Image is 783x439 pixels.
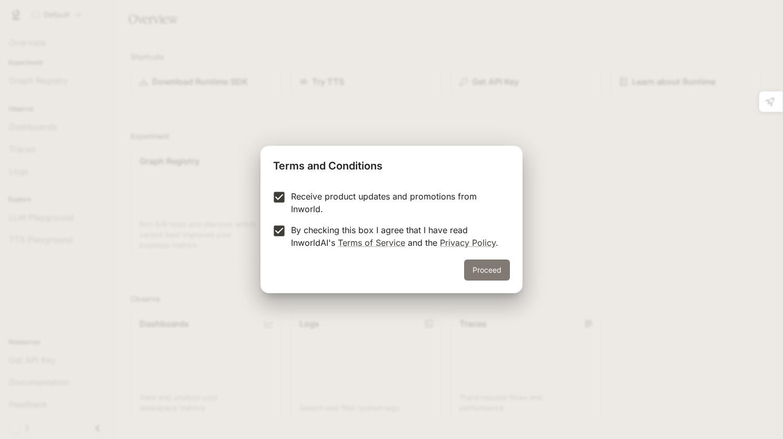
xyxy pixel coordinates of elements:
button: Proceed [464,260,510,281]
p: By checking this box I agree that I have read InworldAI's and the . [291,224,501,249]
a: Terms of Service [338,237,405,248]
h2: Terms and Conditions [260,146,523,182]
a: Privacy Policy [440,237,496,248]
p: Receive product updates and promotions from Inworld. [291,190,501,215]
